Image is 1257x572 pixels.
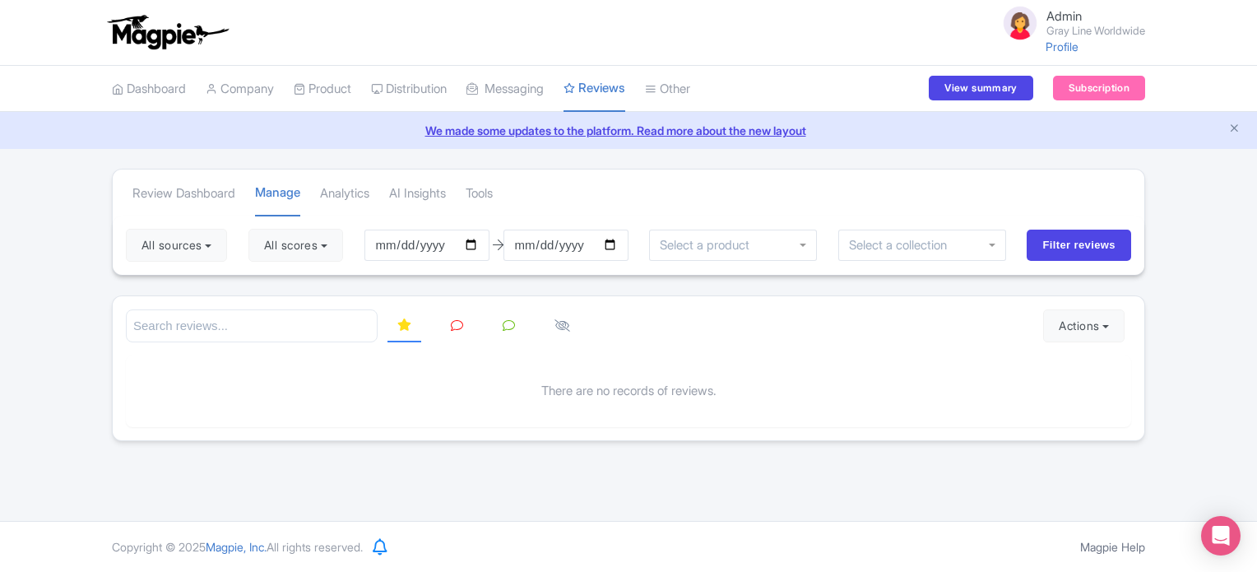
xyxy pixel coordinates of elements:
a: View summary [929,76,1032,100]
a: Product [294,67,351,112]
button: Actions [1043,309,1125,342]
input: Filter reviews [1027,230,1131,261]
button: All scores [248,229,343,262]
button: Close announcement [1228,120,1241,139]
span: Admin [1046,8,1082,24]
a: Other [645,67,690,112]
a: Review Dashboard [132,171,235,216]
a: Tools [466,171,493,216]
a: Subscription [1053,76,1145,100]
small: Gray Line Worldwide [1046,26,1145,36]
a: Distribution [371,67,447,112]
div: Copyright © 2025 All rights reserved. [102,538,373,556]
a: Dashboard [112,67,186,112]
input: Select a product [660,238,758,253]
div: There are no records of reviews. [126,356,1131,427]
a: Analytics [320,171,369,216]
input: Select a collection [849,238,958,253]
img: avatar_key_member-9c1dde93af8b07d7383eb8b5fb890c87.png [1000,3,1040,43]
a: AI Insights [389,171,446,216]
a: Company [206,67,274,112]
img: logo-ab69f6fb50320c5b225c76a69d11143b.png [104,14,231,50]
div: Open Intercom Messenger [1201,516,1241,556]
a: We made some updates to the platform. Read more about the new layout [10,122,1247,139]
a: Admin Gray Line Worldwide [990,3,1145,43]
a: Manage [255,170,300,217]
a: Magpie Help [1080,540,1145,554]
a: Messaging [466,67,544,112]
a: Profile [1046,40,1078,53]
a: Reviews [564,66,625,113]
input: Search reviews... [126,309,378,343]
span: Magpie, Inc. [206,540,267,554]
button: All sources [126,229,227,262]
